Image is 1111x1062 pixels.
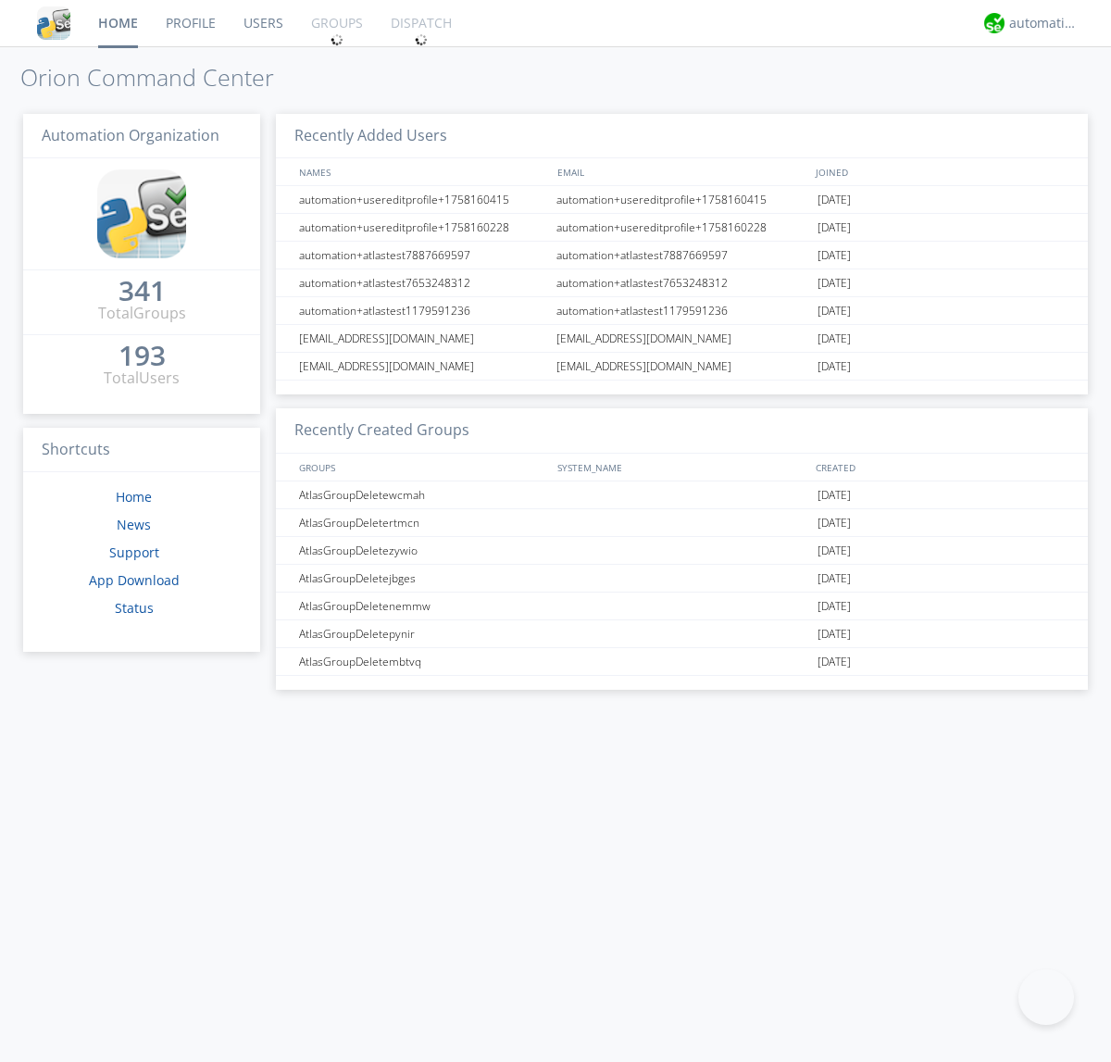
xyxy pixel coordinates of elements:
a: AtlasGroupDeletezywio[DATE] [276,537,1088,565]
div: AtlasGroupDeletejbges [294,565,551,592]
div: Total Users [104,368,180,389]
div: automation+usereditprofile+1758160415 [552,186,813,213]
span: [DATE] [818,509,851,537]
div: EMAIL [553,158,811,185]
a: automation+atlastest7653248312automation+atlastest7653248312[DATE] [276,269,1088,297]
div: AtlasGroupDeletenemmw [294,593,551,619]
span: [DATE] [818,269,851,297]
a: automation+usereditprofile+1758160415automation+usereditprofile+1758160415[DATE] [276,186,1088,214]
div: Total Groups [98,303,186,324]
span: [DATE] [818,565,851,593]
div: automation+atlas [1009,14,1079,32]
iframe: Toggle Customer Support [1018,969,1074,1025]
a: [EMAIL_ADDRESS][DOMAIN_NAME][EMAIL_ADDRESS][DOMAIN_NAME][DATE] [276,353,1088,381]
div: AtlasGroupDeletembtvq [294,648,551,675]
div: [EMAIL_ADDRESS][DOMAIN_NAME] [294,353,551,380]
span: [DATE] [818,648,851,676]
a: 341 [119,281,166,303]
span: [DATE] [818,186,851,214]
img: spin.svg [331,33,343,46]
div: automation+atlastest1179591236 [294,297,551,324]
div: GROUPS [294,454,548,481]
a: automation+atlastest1179591236automation+atlastest1179591236[DATE] [276,297,1088,325]
div: automation+usereditprofile+1758160415 [294,186,551,213]
div: NAMES [294,158,548,185]
a: Support [109,543,159,561]
div: AtlasGroupDeletezywio [294,537,551,564]
a: Home [116,488,152,506]
a: AtlasGroupDeletertmcn[DATE] [276,509,1088,537]
span: [DATE] [818,325,851,353]
div: [EMAIL_ADDRESS][DOMAIN_NAME] [552,325,813,352]
img: cddb5a64eb264b2086981ab96f4c1ba7 [97,169,186,258]
span: [DATE] [818,353,851,381]
div: [EMAIL_ADDRESS][DOMAIN_NAME] [552,353,813,380]
div: 193 [119,346,166,365]
div: automation+usereditprofile+1758160228 [294,214,551,241]
span: [DATE] [818,242,851,269]
div: automation+usereditprofile+1758160228 [552,214,813,241]
div: CREATED [811,454,1070,481]
a: AtlasGroupDeletenemmw[DATE] [276,593,1088,620]
a: [EMAIL_ADDRESS][DOMAIN_NAME][EMAIL_ADDRESS][DOMAIN_NAME][DATE] [276,325,1088,353]
div: AtlasGroupDeletewcmah [294,481,551,508]
a: AtlasGroupDeletejbges[DATE] [276,565,1088,593]
div: SYSTEM_NAME [553,454,811,481]
h3: Shortcuts [23,428,260,473]
span: [DATE] [818,297,851,325]
img: d2d01cd9b4174d08988066c6d424eccd [984,13,1005,33]
span: [DATE] [818,214,851,242]
span: [DATE] [818,481,851,509]
a: 193 [119,346,166,368]
a: App Download [89,571,180,589]
img: spin.svg [415,33,428,46]
div: JOINED [811,158,1070,185]
a: automation+usereditprofile+1758160228automation+usereditprofile+1758160228[DATE] [276,214,1088,242]
a: automation+atlastest7887669597automation+atlastest7887669597[DATE] [276,242,1088,269]
a: AtlasGroupDeletembtvq[DATE] [276,648,1088,676]
div: automation+atlastest1179591236 [552,297,813,324]
div: automation+atlastest7653248312 [552,269,813,296]
a: AtlasGroupDeletewcmah[DATE] [276,481,1088,509]
a: AtlasGroupDeletepynir[DATE] [276,620,1088,648]
span: [DATE] [818,620,851,648]
span: Automation Organization [42,125,219,145]
div: automation+atlastest7887669597 [294,242,551,269]
span: [DATE] [818,593,851,620]
img: cddb5a64eb264b2086981ab96f4c1ba7 [37,6,70,40]
h3: Recently Added Users [276,114,1088,159]
a: Status [115,599,154,617]
div: automation+atlastest7653248312 [294,269,551,296]
h3: Recently Created Groups [276,408,1088,454]
div: AtlasGroupDeletertmcn [294,509,551,536]
a: News [117,516,151,533]
span: [DATE] [818,537,851,565]
div: [EMAIL_ADDRESS][DOMAIN_NAME] [294,325,551,352]
div: 341 [119,281,166,300]
div: AtlasGroupDeletepynir [294,620,551,647]
div: automation+atlastest7887669597 [552,242,813,269]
